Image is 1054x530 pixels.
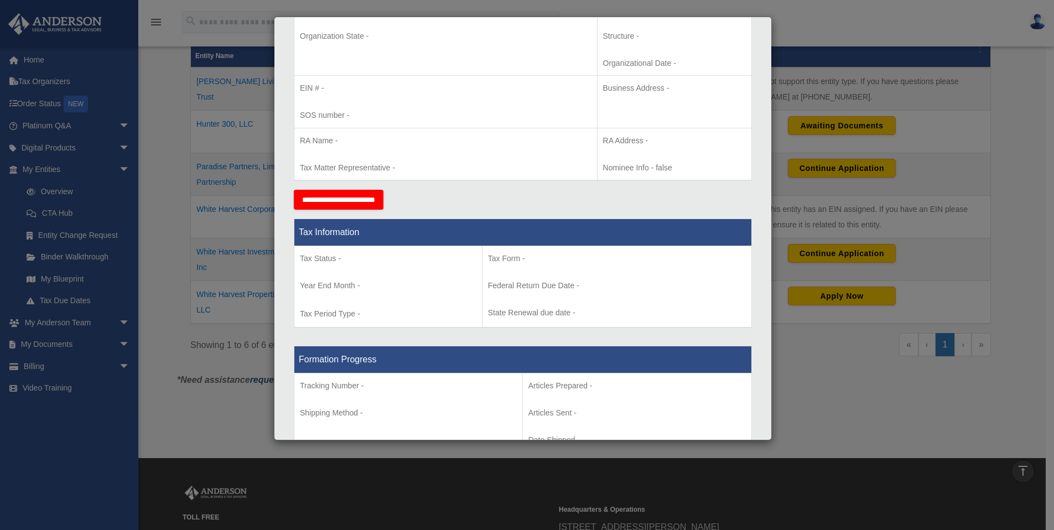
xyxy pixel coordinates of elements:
p: EIN # - [300,81,591,95]
p: Federal Return Due Date - [488,279,746,293]
p: Business Address - [603,81,746,95]
td: Tax Period Type - [294,246,482,328]
p: RA Address - [603,134,746,148]
th: Formation Progress [294,346,752,373]
p: Year End Month - [300,279,476,293]
p: State Renewal due date - [488,306,746,320]
p: SOS number - [300,108,591,122]
p: RA Name - [300,134,591,148]
p: Tax Matter Representative - [300,161,591,175]
p: Tax Status - [300,252,476,266]
p: Organizational Date - [603,56,746,70]
p: Tax Form - [488,252,746,266]
p: Articles Prepared - [528,379,746,393]
p: Articles Sent - [528,406,746,420]
p: Tracking Number - [300,379,517,393]
p: Organization State - [300,29,591,43]
p: Shipping Method - [300,406,517,420]
p: Date Shipped - [528,433,746,447]
p: Structure - [603,29,746,43]
th: Tax Information [294,219,752,246]
p: Nominee Info - false [603,161,746,175]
